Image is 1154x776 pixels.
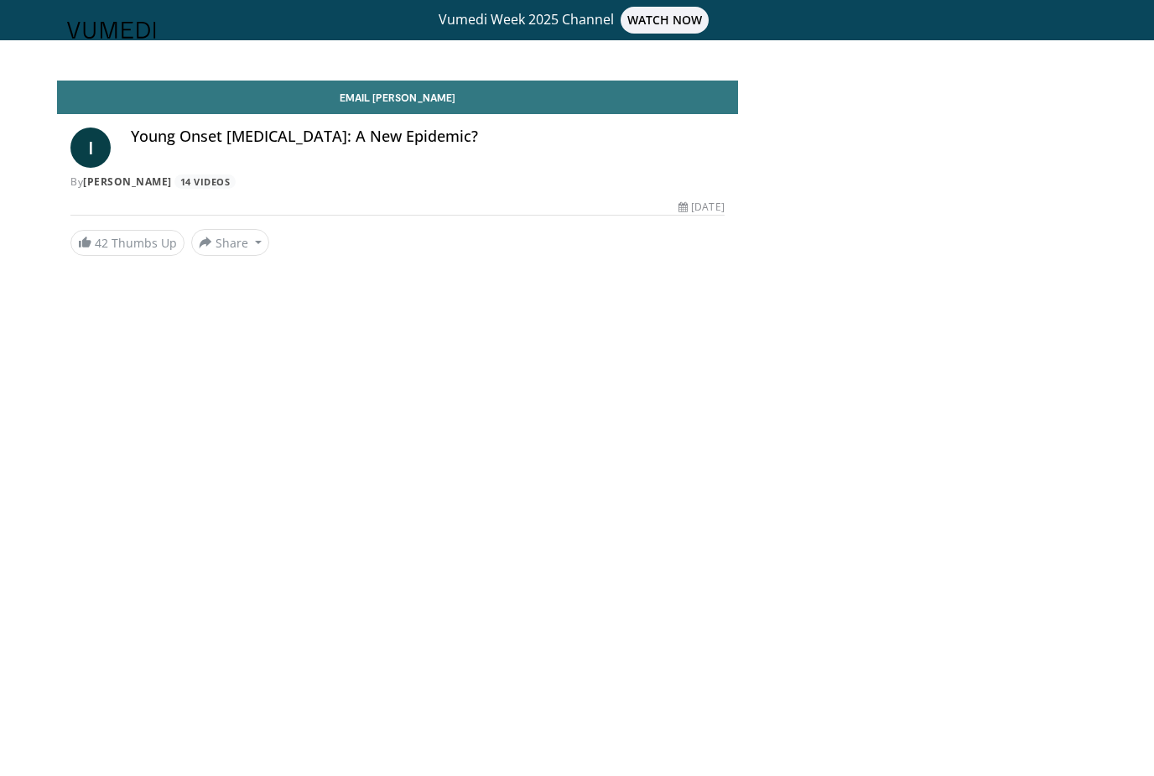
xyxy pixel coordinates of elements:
a: [PERSON_NAME] [83,174,172,189]
a: 14 Videos [174,174,236,189]
div: By [70,174,725,190]
a: Email [PERSON_NAME] [57,81,738,114]
h4: Young Onset [MEDICAL_DATA]: A New Epidemic? [131,128,725,146]
a: 42 Thumbs Up [70,230,185,256]
div: [DATE] [678,200,724,215]
span: 42 [95,235,108,251]
img: VuMedi Logo [67,22,156,39]
button: Share [191,229,269,256]
a: I [70,128,111,168]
